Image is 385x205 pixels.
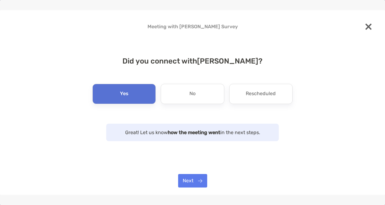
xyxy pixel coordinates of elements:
[10,24,375,29] h4: Meeting with [PERSON_NAME] Survey
[168,130,220,135] strong: how the meeting went
[112,129,273,136] p: Great! Let us know in the next steps.
[10,57,375,65] h4: Did you connect with [PERSON_NAME] ?
[120,89,129,99] p: Yes
[246,89,276,99] p: Rescheduled
[365,24,372,30] img: close modal
[189,89,196,99] p: No
[178,174,207,188] button: Next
